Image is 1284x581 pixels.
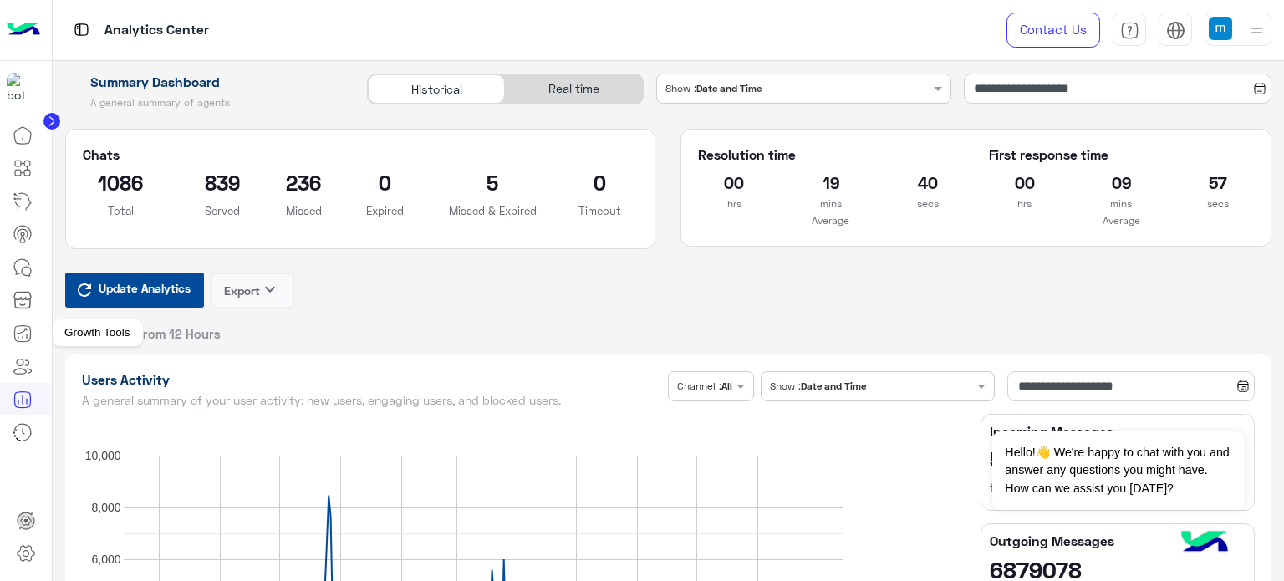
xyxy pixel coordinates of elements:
[721,380,732,392] b: All
[801,380,866,392] b: Date and Time
[347,169,424,196] h2: 0
[1085,196,1157,212] p: mins
[1166,21,1185,40] img: tab
[562,202,639,219] p: Timeout
[65,96,349,110] h5: A general summary of agents
[992,431,1244,510] span: Hello!👋 We're happy to chat with you and answer any questions you might have. How can we assist y...
[1085,169,1157,196] h2: 09
[368,74,505,104] div: Historical
[989,146,1254,163] h5: First response time
[449,169,537,196] h2: 5
[65,74,349,90] h1: Summary Dashboard
[1209,17,1232,40] img: userImage
[698,196,770,212] p: hrs
[1113,13,1146,48] a: tab
[562,169,639,196] h2: 0
[1006,13,1100,48] a: Contact Us
[65,273,204,308] button: Update Analytics
[7,13,40,48] img: Logo
[91,553,120,566] text: 6,000
[989,169,1061,196] h2: 00
[71,19,92,40] img: tab
[990,533,1246,549] h5: Outgoing Messages
[84,449,120,462] text: 10,000
[286,169,322,196] h2: 236
[990,479,1246,496] h6: from [DATE] To [DATE]
[449,202,537,219] p: Missed & Expired
[795,196,867,212] p: mins
[83,169,160,196] h2: 1086
[104,19,209,42] p: Analytics Center
[990,423,1246,440] h5: Incoming Messages
[347,202,424,219] p: Expired
[989,196,1061,212] p: hrs
[82,394,662,407] h5: A general summary of your user activity: new users, engaging users, and blocked users.
[989,212,1254,229] p: Average
[696,82,762,94] b: Date and Time
[698,169,770,196] h2: 00
[505,74,642,104] div: Real time
[184,202,261,219] p: Served
[1182,196,1254,212] p: secs
[52,319,143,346] div: Growth Tools
[990,446,1246,472] h2: 5806579
[892,169,964,196] h2: 40
[7,73,37,103] img: 1403182699927242
[698,146,963,163] h5: Resolution time
[795,169,867,196] h2: 19
[286,202,322,219] p: Missed
[698,212,963,229] p: Average
[260,279,280,299] i: keyboard_arrow_down
[1175,514,1234,573] img: hulul-logo.png
[83,146,639,163] h5: Chats
[892,196,964,212] p: secs
[82,371,662,388] h1: Users Activity
[83,202,160,219] p: Total
[1182,169,1254,196] h2: 57
[211,273,294,308] button: Exportkeyboard_arrow_down
[1246,20,1267,41] img: profile
[1120,21,1139,40] img: tab
[94,277,195,299] span: Update Analytics
[184,169,261,196] h2: 839
[91,501,120,514] text: 8,000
